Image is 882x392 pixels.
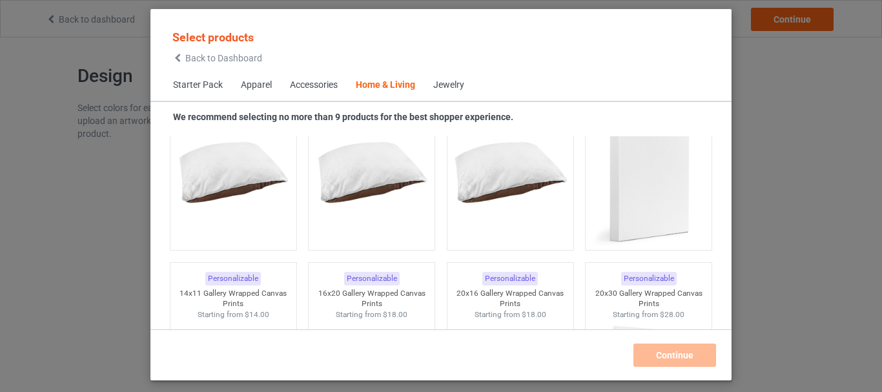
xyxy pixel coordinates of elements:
div: Starting from [309,309,435,320]
div: Starting from [586,309,712,320]
div: Personalizable [482,272,538,285]
span: $14.00 [245,310,269,319]
span: $18.00 [383,310,407,319]
img: regular.jpg [176,99,291,243]
div: 16x20 Gallery Wrapped Canvas Prints [309,288,435,309]
div: 20x16 Gallery Wrapped Canvas Prints [447,288,573,309]
div: 20x30 Gallery Wrapped Canvas Prints [586,288,712,309]
span: Back to Dashboard [185,53,262,63]
span: $28.00 [660,310,684,319]
span: Starter Pack [164,70,232,101]
div: Personalizable [344,272,400,285]
div: 14x11 Gallery Wrapped Canvas Prints [170,288,296,309]
img: regular.jpg [314,99,429,243]
div: Home & Living [356,79,415,92]
div: Personalizable [621,272,677,285]
img: regular.jpg [453,99,568,243]
div: Personalizable [205,272,261,285]
span: Select products [172,30,254,44]
div: Accessories [290,79,338,92]
strong: We recommend selecting no more than 9 products for the best shopper experience. [173,112,513,122]
img: regular.jpg [591,110,706,254]
div: Starting from [447,309,573,320]
span: $18.00 [522,310,546,319]
div: Starting from [170,309,296,320]
div: Apparel [241,79,272,92]
div: Jewelry [433,79,464,92]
